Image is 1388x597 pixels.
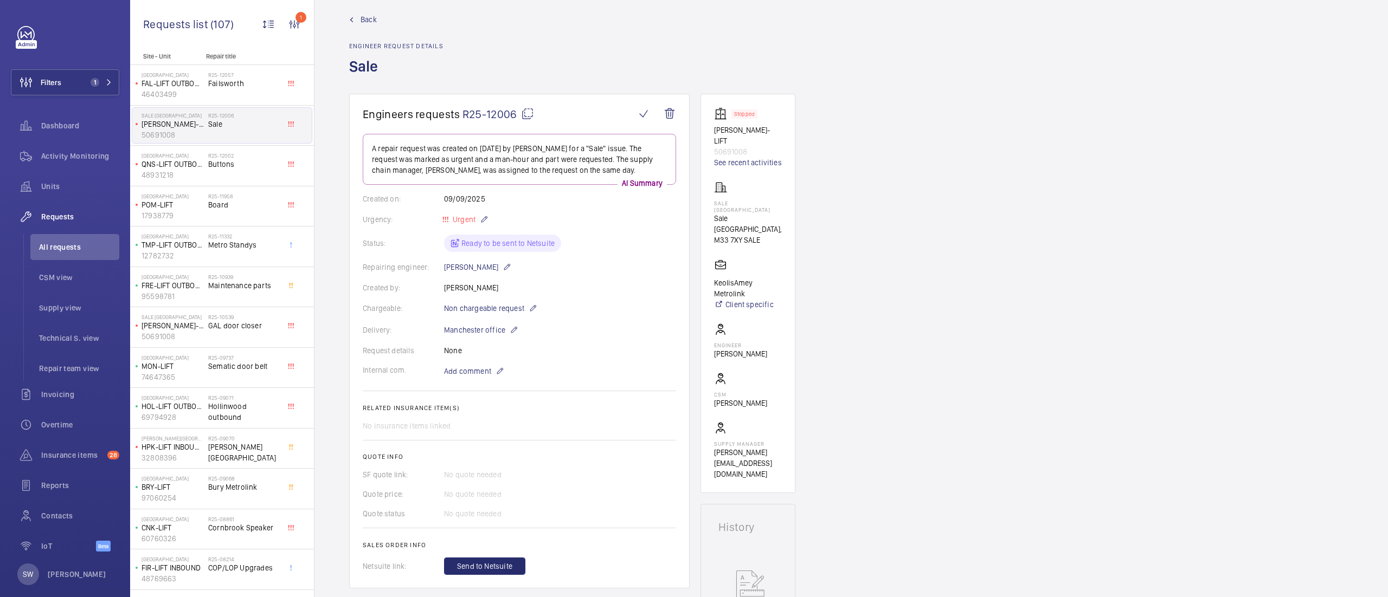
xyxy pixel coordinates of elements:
[208,199,280,210] span: Board
[714,200,782,213] p: Sale [GEOGRAPHIC_DATA]
[208,152,280,159] h2: R25-12002
[142,89,204,100] p: 46403499
[142,193,204,199] p: [GEOGRAPHIC_DATA]
[11,69,119,95] button: Filters1
[208,274,280,280] h2: R25-10939
[142,562,204,573] p: FIR-LIFT INBOUND
[41,181,119,192] span: Units
[208,72,280,78] h2: R25-12057
[142,573,204,584] p: 48769663
[39,302,119,313] span: Supply view
[142,492,204,503] p: 97060254
[208,556,280,562] h2: R25-08214
[142,394,204,401] p: [GEOGRAPHIC_DATA]
[41,211,119,222] span: Requests
[142,280,204,291] p: FRE-LIFT OUTBOUND
[208,314,280,320] h2: R25-10539
[39,363,119,374] span: Repair team view
[208,239,280,250] span: Metro Standys
[734,112,755,116] p: Stopped
[142,291,204,302] p: 95598781
[208,361,280,372] span: Sematic door belt
[208,435,280,442] h2: R25-09070
[718,522,777,533] h1: History
[142,475,204,482] p: [GEOGRAPHIC_DATA]
[142,372,204,382] p: 74647365
[208,394,280,401] h2: R25-09071
[142,170,204,180] p: 48931218
[208,482,280,492] span: Bury Metrolink
[714,213,782,235] p: Sale [GEOGRAPHIC_DATA],
[142,516,204,522] p: [GEOGRAPHIC_DATA]
[41,419,119,430] span: Overtime
[41,541,96,551] span: IoT
[363,453,676,460] h2: Quote info
[142,250,204,261] p: 12782732
[41,151,119,161] span: Activity Monitoring
[142,482,204,492] p: BRY-LIFT
[714,398,767,408] p: [PERSON_NAME]
[208,320,280,331] span: GAL door closer
[208,516,280,522] h2: R25-08861
[714,146,782,157] p: 50691008
[208,78,280,89] span: Failsworth
[363,404,676,412] h2: Related insurance item(s)
[714,447,782,479] p: [PERSON_NAME][EMAIL_ADDRESS][DOMAIN_NAME]
[361,14,377,25] span: Back
[142,199,204,210] p: POM-LIFT
[462,107,534,121] span: R25-12006
[444,323,518,336] p: Manchester office
[714,125,782,146] p: [PERSON_NAME]-LIFT
[41,480,119,491] span: Reports
[142,239,204,250] p: TMP-LIFT OUTBOUND
[208,562,280,573] span: COP/LOP Upgrades
[41,389,119,400] span: Invoicing
[142,354,204,361] p: [GEOGRAPHIC_DATA]
[208,475,280,482] h2: R25-09068
[107,451,119,459] span: 28
[444,303,524,314] span: Non chargeable request
[39,272,119,283] span: CSM view
[142,210,204,221] p: 17938779
[208,233,280,239] h2: R25-11332
[444,366,491,377] span: Add comment
[91,78,99,87] span: 1
[142,522,204,533] p: CNK-LIFT
[208,354,280,361] h2: R25-09737
[142,152,204,159] p: [GEOGRAPHIC_DATA]
[349,56,444,94] h1: Sale
[142,435,204,442] p: [PERSON_NAME][GEOGRAPHIC_DATA]
[618,178,667,189] p: AI Summary
[714,235,782,245] p: M33 7XY SALE
[208,159,280,170] span: Buttons
[23,569,33,580] p: SW
[142,533,204,544] p: 60760326
[372,143,667,176] p: A repair request was created on [DATE] by [PERSON_NAME] for a "Sale" issue. The request was marke...
[208,401,280,423] span: Hollinwood outbound
[142,331,204,342] p: 50691008
[142,361,204,372] p: MON-LIFT
[142,401,204,412] p: HOL-LIFT OUTBOUND
[208,119,280,129] span: Sale
[41,77,61,88] span: Filters
[444,557,525,575] button: Send to Netsuite
[714,299,782,310] a: Client specific
[142,442,204,452] p: HPK-LIFT INBOUND
[142,233,204,239] p: [GEOGRAPHIC_DATA]
[142,78,204,89] p: FAL-LIFT OUTBOUND
[714,348,767,359] p: [PERSON_NAME]
[208,280,280,291] span: Maintenance parts
[457,561,512,572] span: Send to Netsuite
[451,215,475,224] span: Urgent
[714,157,782,168] a: See recent activities
[96,541,111,551] span: Beta
[142,159,204,170] p: QNS-LIFT OUTBOUND
[714,440,782,447] p: Supply manager
[41,450,103,460] span: Insurance items
[208,112,280,119] h2: R25-12006
[39,242,119,252] span: All requests
[142,412,204,423] p: 69794928
[142,119,204,129] p: [PERSON_NAME]-LIFT
[142,112,204,119] p: Sale [GEOGRAPHIC_DATA]
[208,522,280,533] span: Cornbrook Speaker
